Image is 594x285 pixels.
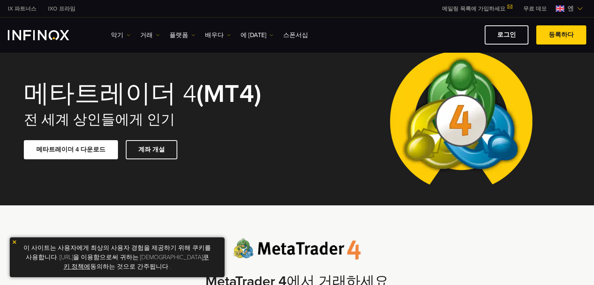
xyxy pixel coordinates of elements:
font: 메타트레이더 4 [24,78,196,109]
a: 인피녹스 [2,5,42,13]
a: 에 [DATE] [241,30,273,40]
a: 스폰서십 [283,30,308,40]
img: 노란색 닫기 아이콘 [12,239,17,245]
font: 플랫폼 [169,31,188,39]
font: 무료 데모 [523,5,547,12]
font: 등록하다 [549,31,574,39]
font: 거래 [140,31,153,39]
font: 계좌 개설 [138,146,165,153]
font: 메타트레이더 4 다운로드 [36,146,105,153]
img: 메타 트레이더 4 로고 [233,238,361,260]
font: IX 파트너스 [8,5,36,12]
font: 전 세계 상인들에게 인기 [24,111,175,128]
a: 거래 [140,30,160,40]
a: 계좌 개설 [126,140,177,159]
img: 메타 트레이더 4 [384,34,539,205]
a: 인피녹스 [42,5,81,13]
font: (MT4) [196,78,261,109]
font: 동의하는 것으로 간주됩니다 . [90,263,171,271]
font: 에 [DATE] [241,31,266,39]
font: 악기 [111,31,123,39]
a: 로그인 [485,25,528,45]
a: 메타트레이더 4 다운로드 [24,140,118,159]
a: 배우다 [205,30,231,40]
a: INFINOX 로고 [8,30,87,40]
font: 로그인 [497,31,516,39]
font: 엔 [567,5,574,12]
a: 악기 [111,30,130,40]
font: 스폰서십 [283,31,308,39]
a: 인피녹스 메뉴 [517,5,553,13]
a: 등록하다 [536,25,586,45]
font: 배우다 [205,31,224,39]
font: 메일링 목록에 가입하세요 [442,5,505,12]
font: 이 사이트는 사용자에게 최상의 사용자 경험을 제공하기 위해 쿠키를 사용합니다. [URL]을 이용함으로써 귀하는 [DEMOGRAPHIC_DATA] [23,244,211,261]
a: 플랫폼 [169,30,195,40]
font: IXO 프라임 [48,5,75,12]
a: 메일링 목록에 가입하세요 [436,5,517,12]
